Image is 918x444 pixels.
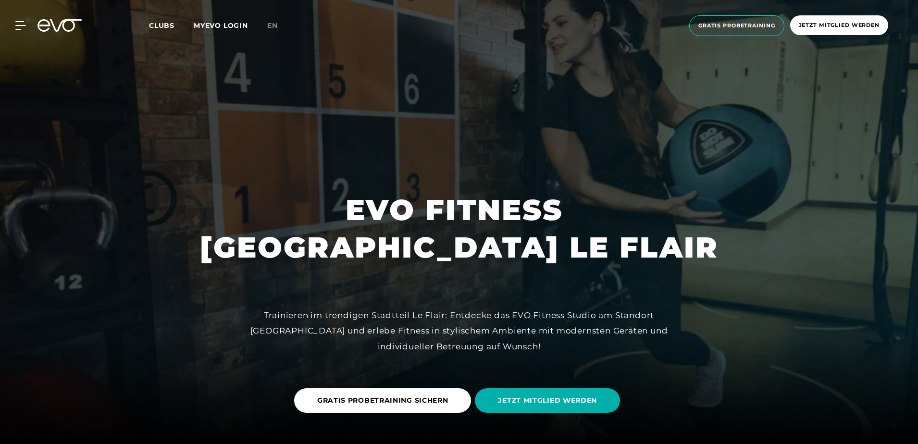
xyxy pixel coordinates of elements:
a: MYEVO LOGIN [194,21,248,30]
span: Jetzt Mitglied werden [799,21,880,29]
span: en [267,21,278,30]
div: Trainieren im trendigen Stadtteil Le Flair: Entdecke das EVO Fitness Studio am Standort [GEOGRAPH... [243,308,675,354]
a: en [267,20,289,31]
a: Gratis Probetraining [686,15,787,36]
span: Gratis Probetraining [698,22,775,30]
a: Jetzt Mitglied werden [787,15,891,36]
h1: EVO FITNESS [GEOGRAPHIC_DATA] LE FLAIR [200,191,719,266]
span: GRATIS PROBETRAINING SICHERN [317,395,448,406]
span: Clubs [149,21,174,30]
a: GRATIS PROBETRAINING SICHERN [294,381,475,420]
a: JETZT MITGLIED WERDEN [475,381,624,420]
a: Clubs [149,21,194,30]
span: JETZT MITGLIED WERDEN [498,395,597,406]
